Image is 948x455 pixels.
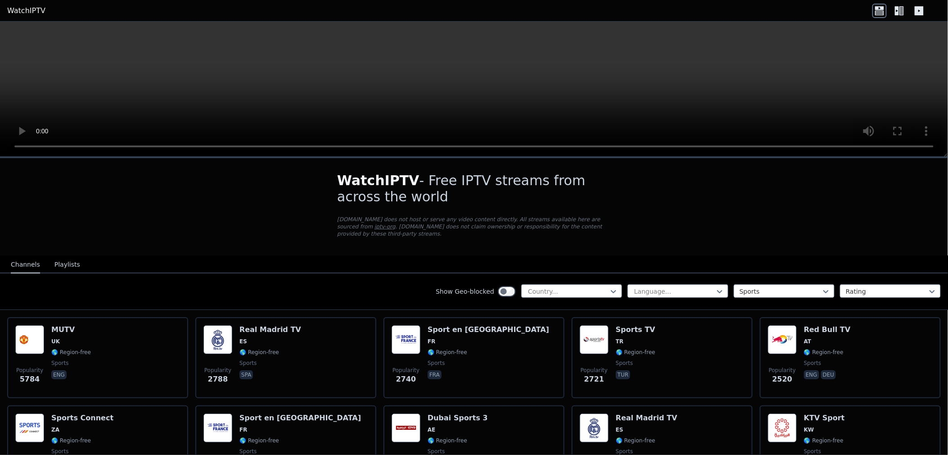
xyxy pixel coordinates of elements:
[616,359,633,367] span: sports
[51,359,68,367] span: sports
[804,370,819,379] p: eng
[51,414,113,423] h6: Sports Connect
[769,367,796,374] span: Popularity
[375,223,396,230] a: iptv-org
[203,414,232,442] img: Sport en France
[396,374,416,385] span: 2740
[239,426,247,433] span: FR
[584,374,605,385] span: 2721
[804,349,844,356] span: 🌎 Region-free
[580,325,609,354] img: Sports TV
[428,448,445,455] span: sports
[772,374,793,385] span: 2520
[203,325,232,354] img: Real Madrid TV
[428,349,467,356] span: 🌎 Region-free
[616,370,630,379] p: tur
[616,414,677,423] h6: Real Madrid TV
[804,338,812,345] span: AT
[51,349,91,356] span: 🌎 Region-free
[616,325,655,334] h6: Sports TV
[616,437,655,444] span: 🌎 Region-free
[51,448,68,455] span: sports
[16,367,43,374] span: Popularity
[51,426,59,433] span: ZA
[616,426,623,433] span: ES
[804,437,844,444] span: 🌎 Region-free
[804,414,845,423] h6: KTV Sport
[51,370,67,379] p: eng
[51,338,60,345] span: UK
[15,325,44,354] img: MUTV
[581,367,608,374] span: Popularity
[239,370,253,379] p: spa
[392,325,420,354] img: Sport en France
[11,256,40,273] button: Channels
[428,370,442,379] p: fra
[337,173,611,205] h1: - Free IPTV streams from across the world
[428,426,435,433] span: AE
[208,374,228,385] span: 2788
[821,370,836,379] p: deu
[239,448,257,455] span: sports
[239,325,301,334] h6: Real Madrid TV
[804,359,821,367] span: sports
[393,367,420,374] span: Popularity
[204,367,231,374] span: Popularity
[428,338,435,345] span: FR
[428,437,467,444] span: 🌎 Region-free
[392,414,420,442] img: Dubai Sports 3
[337,216,611,237] p: [DOMAIN_NAME] does not host or serve any video content directly. All streams available here are s...
[804,325,851,334] h6: Red Bull TV
[20,374,40,385] span: 5784
[7,5,45,16] a: WatchIPTV
[54,256,80,273] button: Playlists
[580,414,609,442] img: Real Madrid TV
[428,414,488,423] h6: Dubai Sports 3
[51,437,91,444] span: 🌎 Region-free
[804,448,821,455] span: sports
[804,426,814,433] span: KW
[239,338,247,345] span: ES
[616,448,633,455] span: sports
[239,349,279,356] span: 🌎 Region-free
[239,359,257,367] span: sports
[15,414,44,442] img: Sports Connect
[51,325,91,334] h6: MUTV
[239,414,361,423] h6: Sport en [GEOGRAPHIC_DATA]
[436,287,494,296] label: Show Geo-blocked
[428,359,445,367] span: sports
[768,414,797,442] img: KTV Sport
[616,349,655,356] span: 🌎 Region-free
[239,437,279,444] span: 🌎 Region-free
[616,338,623,345] span: TR
[428,325,549,334] h6: Sport en [GEOGRAPHIC_DATA]
[768,325,797,354] img: Red Bull TV
[337,173,420,188] span: WatchIPTV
